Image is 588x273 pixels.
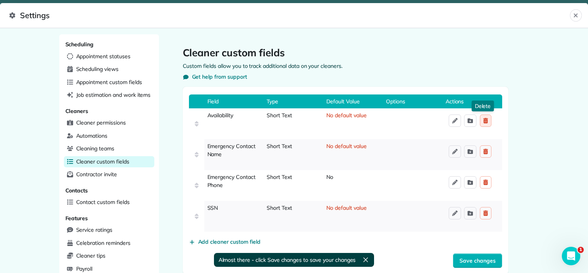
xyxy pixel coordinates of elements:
a: Cleaner custom fields [64,156,154,168]
span: Short Text [267,204,292,229]
span: No default value [326,111,366,136]
span: Messages [45,221,71,227]
button: Add cleaner custom field [189,238,261,246]
span: Contacts [65,187,88,194]
button: Tasks [115,202,154,233]
a: Cleaner tips [64,250,154,262]
div: Add cleaner [30,145,134,166]
h1: Cleaner custom fields [183,47,508,59]
button: Help [77,202,115,233]
span: Settings [9,9,570,22]
p: Custom fields allow you to track additional data on your cleaners. [183,62,508,70]
a: Cleaning teams [64,143,154,155]
span: Get help from support [192,73,247,81]
span: Celebration reminders [76,239,130,247]
span: Tasks [126,221,143,227]
div: Add your first cleaner [30,116,130,123]
div: Emergency Contact PhoneShort TextNo [189,170,502,201]
span: Home [11,221,27,227]
span: Type [264,94,323,108]
div: Emergency Contact NameShort TextNo default value [189,139,502,170]
span: SSN [207,204,218,211]
a: Contact custom fields [64,197,154,208]
span: Short Text [267,142,292,167]
iframe: Intercom live chat [562,247,580,265]
span: Field [204,94,264,108]
span: Actions [443,94,502,108]
span: Appointment custom fields [76,78,142,86]
span: Scheduling [65,41,94,48]
button: Close [570,9,582,22]
a: Job estimation and work items [64,89,154,101]
span: Short Text [267,173,292,198]
span: Automations [76,132,108,140]
a: Add cleaner [30,151,78,166]
span: Cleaner custom fields [76,158,129,165]
span: Payroll [76,265,93,273]
div: Close [135,3,149,17]
span: Emergency Contact Name [207,143,256,158]
span: Emergency Contact Phone [207,174,256,189]
a: Cleaner permissions [64,117,154,129]
a: Service ratings [64,224,154,236]
span: No [326,173,333,198]
button: Messages [38,202,77,233]
p: About 10 minutes [98,83,146,91]
span: Appointment statuses [76,52,130,60]
a: Appointment statuses [64,51,154,62]
span: Save changes [459,257,496,265]
div: Amar from ZenMaid [58,64,110,72]
span: 1 [578,247,584,253]
div: SSNShort TextNo default value [189,201,502,232]
span: Job estimation and work items [76,91,151,99]
span: Service ratings [76,226,112,234]
span: No default value [326,142,366,167]
span: Contractor invite [76,170,117,178]
h1: Tasks [65,3,90,17]
a: Appointment custom fields [64,77,154,88]
span: No default value [326,204,366,229]
a: Scheduling views [64,64,154,75]
div: Run your business like a Pro, [11,30,143,57]
span: Default Value [323,94,383,108]
span: Cleaner permissions [76,119,126,126]
span: Cleaners [65,108,89,115]
a: Celebration reminders [64,238,154,249]
div: AvailabilityShort TextNo default valueDelete [189,108,502,139]
a: Contractor invite [64,169,154,180]
p: 9 steps [8,83,27,91]
span: Cleaner tips [76,252,106,260]
span: Help [90,221,102,227]
span: Short Text [267,111,292,136]
div: Experience how you can manage your cleaners and their availability. [30,128,134,145]
button: Save changes [453,253,502,268]
span: Options [383,94,443,108]
img: Profile image for Amar [43,62,55,74]
span: Almost there - click Save changes to save your changes [219,256,356,264]
p: Delete [472,101,494,111]
span: Availability [207,112,234,119]
span: Add cleaner custom field [198,238,261,246]
div: 1Add your first cleaner [14,113,140,125]
a: Automations [64,130,154,142]
span: Scheduling views [76,65,119,73]
span: Features [65,215,88,222]
span: Contact custom fields [76,198,130,206]
span: Cleaning teams [76,145,114,152]
button: Mark as completed [30,182,89,190]
button: Get help from support [183,73,247,81]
